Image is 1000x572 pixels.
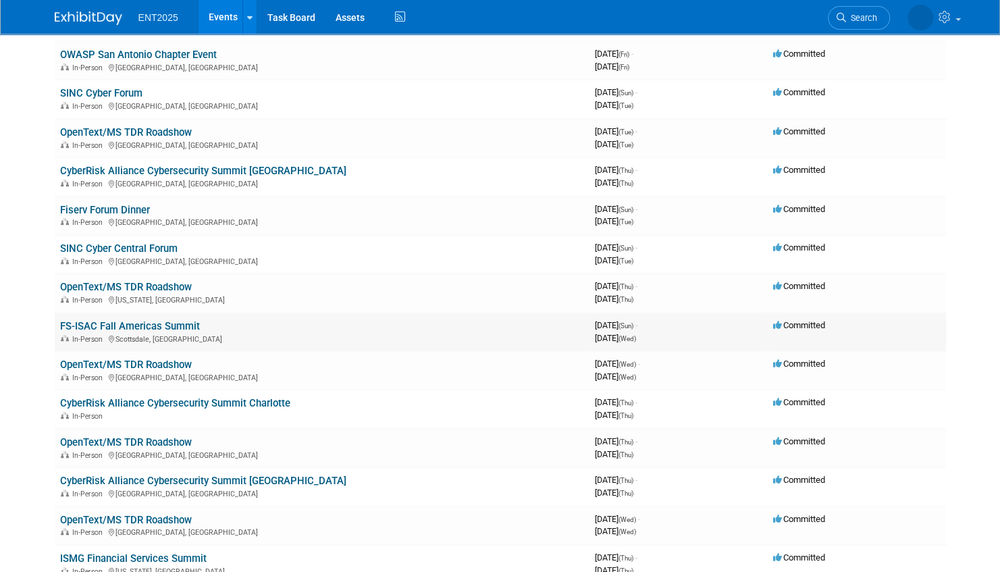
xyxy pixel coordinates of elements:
span: (Fri) [619,63,629,71]
span: (Tue) [619,218,633,226]
span: - [635,552,637,563]
span: - [638,359,640,369]
span: In-Person [72,412,107,421]
span: [DATE] [595,216,633,226]
span: [DATE] [595,49,633,59]
img: Rose Bodin [907,5,933,30]
span: [DATE] [595,61,629,72]
span: (Wed) [619,335,636,342]
div: [GEOGRAPHIC_DATA], [GEOGRAPHIC_DATA] [60,100,584,111]
a: CyberRisk Alliance Cybersecurity Summit Charlotte [60,397,290,409]
span: Committed [773,436,825,446]
img: In-Person Event [61,296,69,303]
span: [DATE] [595,126,637,136]
span: In-Person [72,218,107,227]
span: (Thu) [619,451,633,459]
div: [GEOGRAPHIC_DATA], [GEOGRAPHIC_DATA] [60,216,584,227]
img: In-Person Event [61,412,69,419]
span: Committed [773,281,825,291]
div: [GEOGRAPHIC_DATA], [GEOGRAPHIC_DATA] [60,61,584,72]
span: (Thu) [619,180,633,187]
img: In-Person Event [61,63,69,70]
span: (Tue) [619,128,633,136]
span: (Fri) [619,51,629,58]
span: In-Person [72,490,107,498]
span: (Sun) [619,89,633,97]
span: (Thu) [619,490,633,497]
img: In-Person Event [61,373,69,380]
span: [DATE] [595,514,640,524]
span: Committed [773,552,825,563]
span: [DATE] [595,552,637,563]
span: (Wed) [619,373,636,381]
span: ENT2025 [138,12,178,23]
span: (Thu) [619,554,633,562]
span: [DATE] [595,139,633,149]
a: ISMG Financial Services Summit [60,552,207,565]
span: In-Person [72,257,107,266]
div: Scottsdale, [GEOGRAPHIC_DATA] [60,333,584,344]
span: - [635,242,637,253]
span: [DATE] [595,488,633,498]
span: (Thu) [619,412,633,419]
span: (Thu) [619,399,633,407]
div: [GEOGRAPHIC_DATA], [GEOGRAPHIC_DATA] [60,178,584,188]
span: [DATE] [595,436,637,446]
span: Committed [773,475,825,485]
span: In-Person [72,63,107,72]
span: [DATE] [595,87,637,97]
img: In-Person Event [61,102,69,109]
span: - [631,49,633,59]
span: [DATE] [595,371,636,382]
a: SINC Cyber Central Forum [60,242,178,255]
span: [DATE] [595,397,637,407]
span: [DATE] [595,359,640,369]
span: [DATE] [595,320,637,330]
span: Committed [773,397,825,407]
span: [DATE] [595,294,633,304]
span: In-Person [72,373,107,382]
span: [DATE] [595,204,637,214]
img: In-Person Event [61,141,69,148]
span: In-Person [72,180,107,188]
img: In-Person Event [61,451,69,458]
span: - [635,436,637,446]
span: Committed [773,204,825,214]
span: - [635,475,637,485]
div: [GEOGRAPHIC_DATA], [GEOGRAPHIC_DATA] [60,371,584,382]
span: Committed [773,87,825,97]
div: [GEOGRAPHIC_DATA], [GEOGRAPHIC_DATA] [60,488,584,498]
span: - [635,320,637,330]
a: CyberRisk Alliance Cybersecurity Summit [GEOGRAPHIC_DATA] [60,165,346,177]
span: (Wed) [619,528,636,536]
span: [DATE] [595,281,637,291]
span: [DATE] [595,100,633,110]
span: (Tue) [619,102,633,109]
span: Committed [773,126,825,136]
span: - [635,126,637,136]
span: Committed [773,359,825,369]
a: OpenText/MS TDR Roadshow [60,126,192,138]
span: [DATE] [595,449,633,459]
span: In-Person [72,296,107,305]
span: (Thu) [619,296,633,303]
div: [GEOGRAPHIC_DATA], [GEOGRAPHIC_DATA] [60,526,584,537]
span: [DATE] [595,526,636,536]
div: [GEOGRAPHIC_DATA], [GEOGRAPHIC_DATA] [60,449,584,460]
span: (Wed) [619,361,636,368]
span: In-Person [72,335,107,344]
span: (Thu) [619,283,633,290]
span: Search [846,13,877,23]
span: [DATE] [595,333,636,343]
img: In-Person Event [61,335,69,342]
span: - [635,397,637,407]
a: OpenText/MS TDR Roadshow [60,359,192,371]
a: FS-ISAC Fall Americas Summit [60,320,200,332]
span: [DATE] [595,255,633,265]
a: OWASP San Antonio Chapter Event [60,49,217,61]
span: - [635,204,637,214]
span: - [638,514,640,524]
span: [DATE] [595,165,637,175]
a: Search [828,6,890,30]
span: Committed [773,242,825,253]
